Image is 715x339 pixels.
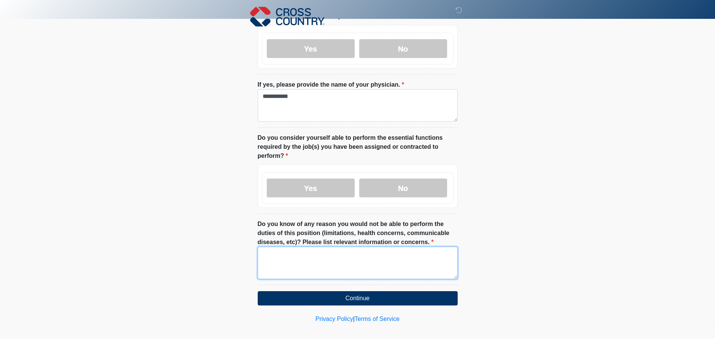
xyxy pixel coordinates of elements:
label: Do you know of any reason you would not be able to perform the duties of this position (limitatio... [258,220,458,247]
a: Terms of Service [355,316,400,322]
label: Yes [267,179,355,197]
a: | [353,316,355,322]
label: No [359,179,447,197]
label: Do you consider yourself able to perform the essential functions required by the job(s) you have ... [258,133,458,160]
a: Privacy Policy [315,316,353,322]
button: Continue [258,291,458,305]
label: Yes [267,39,355,58]
label: No [359,39,447,58]
label: If yes, please provide the name of your physician. [258,80,404,89]
img: Cross Country Logo [250,6,325,27]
